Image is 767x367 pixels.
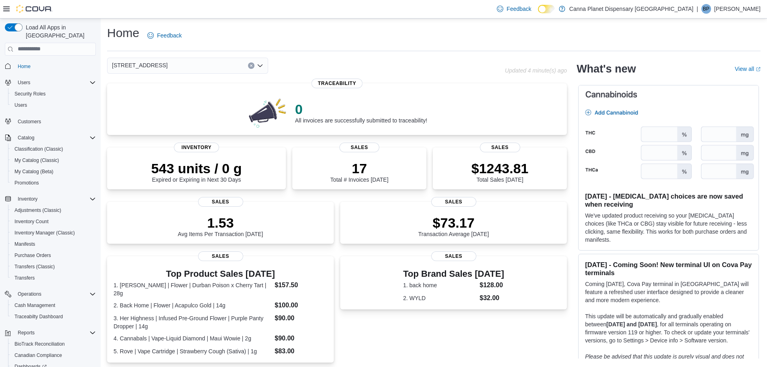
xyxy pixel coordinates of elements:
[11,239,96,249] span: Manifests
[14,289,96,299] span: Operations
[14,230,75,236] span: Inventory Manager (Classic)
[14,207,61,214] span: Adjustments (Classic)
[247,96,289,129] img: 0
[178,215,263,237] div: Avg Items Per Transaction [DATE]
[538,5,555,13] input: Dark Mode
[2,193,99,205] button: Inventory
[505,67,567,74] p: Updated 4 minute(s) ago
[8,311,99,322] button: Traceabilty Dashboard
[8,216,99,227] button: Inventory Count
[11,217,96,226] span: Inventory Count
[14,289,45,299] button: Operations
[11,251,54,260] a: Purchase Orders
[8,166,99,177] button: My Catalog (Beta)
[8,177,99,189] button: Promotions
[8,300,99,311] button: Cash Management
[8,250,99,261] button: Purchase Orders
[14,78,96,87] span: Users
[480,293,504,303] dd: $32.00
[471,160,529,183] div: Total Sales [DATE]
[418,215,489,237] div: Transaction Average [DATE]
[14,328,38,338] button: Reports
[11,228,96,238] span: Inventory Manager (Classic)
[735,66,761,72] a: View allExternal link
[577,62,636,75] h2: What's new
[107,25,139,41] h1: Home
[248,62,254,69] button: Clear input
[756,67,761,72] svg: External link
[2,288,99,300] button: Operations
[697,4,698,14] p: |
[507,5,531,13] span: Feedback
[569,4,693,14] p: Canna Planet Dispensary [GEOGRAPHIC_DATA]
[403,294,476,302] dt: 2. WYLD
[114,281,271,297] dt: 1. [PERSON_NAME] | Flower | Durban Poison x Cherry Tart | 28g
[431,251,476,261] span: Sales
[18,135,34,141] span: Catalog
[11,262,58,272] a: Transfers (Classic)
[11,350,65,360] a: Canadian Compliance
[11,144,96,154] span: Classification (Classic)
[11,273,96,283] span: Transfers
[11,228,78,238] a: Inventory Manager (Classic)
[151,160,242,183] div: Expired or Expiring in Next 30 Days
[11,339,96,349] span: BioTrack Reconciliation
[471,160,529,176] p: $1243.81
[11,273,38,283] a: Transfers
[11,217,52,226] a: Inventory Count
[11,100,30,110] a: Users
[14,328,96,338] span: Reports
[585,312,752,344] p: This update will be automatically and gradually enabled between , for all terminals operating on ...
[480,280,504,290] dd: $128.00
[585,211,752,244] p: We've updated product receiving so your [MEDICAL_DATA] choices (like THCa or CBG) stay visible fo...
[403,269,504,279] h3: Top Brand Sales [DATE]
[14,116,96,126] span: Customers
[14,241,35,247] span: Manifests
[275,301,327,310] dd: $100.00
[14,91,45,97] span: Security Roles
[11,350,96,360] span: Canadian Compliance
[8,338,99,350] button: BioTrack Reconciliation
[330,160,388,176] p: 17
[14,180,39,186] span: Promotions
[11,312,96,321] span: Traceabilty Dashboard
[14,133,96,143] span: Catalog
[701,4,711,14] div: Binal Patel
[198,197,243,207] span: Sales
[2,77,99,88] button: Users
[174,143,219,152] span: Inventory
[18,291,41,297] span: Operations
[606,321,657,328] strong: [DATE] and [DATE]
[8,143,99,155] button: Classification (Classic)
[11,100,96,110] span: Users
[14,146,63,152] span: Classification (Classic)
[11,339,68,349] a: BioTrack Reconciliation
[151,160,242,176] p: 543 units / 0 g
[16,5,52,13] img: Cova
[14,341,65,347] span: BioTrack Reconciliation
[114,347,271,355] dt: 5. Rove | Vape Cartridge | Strawberry Cough (Sativa) | 1g
[11,156,96,165] span: My Catalog (Classic)
[8,100,99,111] button: Users
[2,60,99,72] button: Home
[480,143,520,152] span: Sales
[494,1,534,17] a: Feedback
[178,215,263,231] p: 1.53
[14,313,63,320] span: Traceabilty Dashboard
[14,194,96,204] span: Inventory
[275,346,327,356] dd: $83.00
[8,350,99,361] button: Canadian Compliance
[11,205,64,215] a: Adjustments (Classic)
[295,101,427,117] p: 0
[8,261,99,272] button: Transfers (Classic)
[11,312,66,321] a: Traceabilty Dashboard
[144,27,185,44] a: Feedback
[14,194,41,204] button: Inventory
[11,239,38,249] a: Manifests
[11,251,96,260] span: Purchase Orders
[11,156,62,165] a: My Catalog (Classic)
[11,178,42,188] a: Promotions
[14,252,51,259] span: Purchase Orders
[312,79,363,88] span: Traceability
